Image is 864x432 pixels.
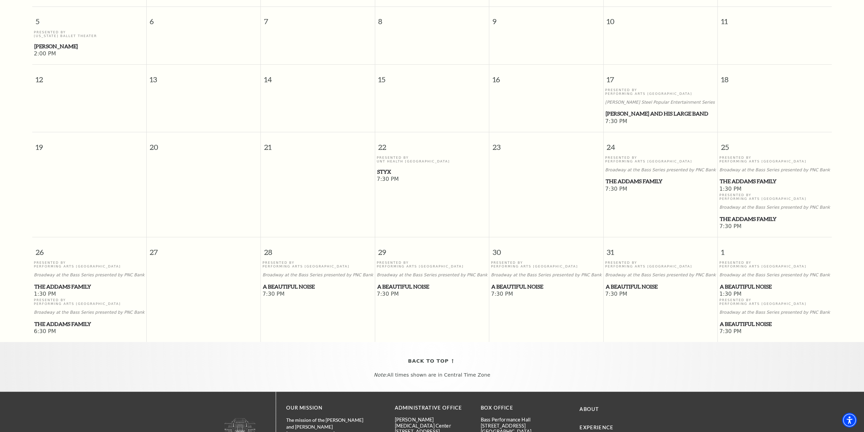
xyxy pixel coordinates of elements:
a: The Addams Family [719,177,830,186]
a: The Addams Family [34,320,145,328]
p: [STREET_ADDRESS] [481,423,556,429]
p: Presented By Performing Arts [GEOGRAPHIC_DATA] [605,156,716,163]
a: A Beautiful Noise [491,282,602,291]
span: 15 [375,65,489,88]
p: [PERSON_NAME] Steel Popular Entertainment Series [605,100,716,105]
span: 1 [718,237,832,261]
p: Presented By Performing Arts [GEOGRAPHIC_DATA] [605,88,716,96]
p: BOX OFFICE [481,404,556,412]
p: Broadway at the Bass Series presented by PNC Bank [719,273,830,278]
span: 21 [261,132,374,156]
a: Styx [377,168,488,176]
span: 22 [375,132,489,156]
p: Broadway at the Bass Series presented by PNC Bank [262,273,373,278]
span: 24 [604,132,717,156]
a: Peter Pan [34,42,145,51]
span: 7:30 PM [491,291,602,298]
span: 1:30 PM [34,291,145,298]
p: Broadway at the Bass Series presented by PNC Bank [34,273,145,278]
p: Bass Performance Hall [481,417,556,422]
span: 6 [147,7,260,30]
span: A Beautiful Noise [263,282,373,291]
a: A Beautiful Noise [262,282,373,291]
a: The Addams Family [34,282,145,291]
a: Lyle Lovett and his Large Band [605,109,716,118]
p: Presented By Performing Arts [GEOGRAPHIC_DATA] [34,298,145,306]
span: 12 [32,65,146,88]
span: 29 [375,237,489,261]
p: Presented By Performing Arts [GEOGRAPHIC_DATA] [491,261,602,269]
div: Accessibility Menu [842,413,857,428]
span: 30 [489,237,603,261]
span: The Addams Family [34,320,144,328]
span: 7:30 PM [719,328,830,335]
p: Broadway at the Bass Series presented by PNC Bank [605,273,716,278]
a: A Beautiful Noise [719,282,830,291]
a: About [580,406,599,412]
em: Note: [374,372,387,378]
p: All times shown are in Central Time Zone [6,372,858,378]
span: 6:30 PM [34,328,145,335]
p: Presented By UNT Health [GEOGRAPHIC_DATA] [377,156,488,163]
p: Presented By Performing Arts [GEOGRAPHIC_DATA] [262,261,373,269]
span: 18 [718,65,832,88]
span: 1:30 PM [719,186,830,193]
span: 7:30 PM [719,223,830,230]
p: Broadway at the Bass Series presented by PNC Bank [34,310,145,315]
p: Broadway at the Bass Series presented by PNC Bank [491,273,602,278]
span: A Beautiful Noise [491,282,601,291]
span: 7:30 PM [605,291,716,298]
span: 14 [261,65,374,88]
p: Presented By Performing Arts [GEOGRAPHIC_DATA] [377,261,488,269]
span: 27 [147,237,260,261]
p: Presented By Performing Arts [GEOGRAPHIC_DATA] [719,193,830,201]
a: The Addams Family [605,177,716,186]
span: 7:30 PM [605,186,716,193]
span: 20 [147,132,260,156]
a: The Addams Family [719,215,830,223]
span: 26 [32,237,146,261]
span: A Beautiful Noise [377,282,487,291]
p: Presented By Performing Arts [GEOGRAPHIC_DATA] [34,261,145,269]
span: 25 [718,132,832,156]
span: Back To Top [408,357,449,365]
a: Experience [580,425,613,430]
p: Presented By Performing Arts [GEOGRAPHIC_DATA] [719,156,830,163]
span: [PERSON_NAME] [34,42,144,51]
span: 2:00 PM [34,50,145,58]
p: Presented By Performing Arts [GEOGRAPHIC_DATA] [719,261,830,269]
span: A Beautiful Noise [605,282,715,291]
a: A Beautiful Noise [605,282,716,291]
span: 5 [32,7,146,30]
a: A Beautiful Noise [377,282,488,291]
span: 16 [489,65,603,88]
span: 23 [489,132,603,156]
span: 7:30 PM [377,176,488,183]
p: Presented By Performing Arts [GEOGRAPHIC_DATA] [605,261,716,269]
p: Broadway at the Bass Series presented by PNC Bank [605,168,716,173]
span: 9 [489,7,603,30]
span: Styx [377,168,487,176]
span: 1:30 PM [719,291,830,298]
p: OUR MISSION [286,404,371,412]
p: Presented By [US_STATE] Ballet Theater [34,30,145,38]
span: 11 [718,7,832,30]
span: 7:30 PM [605,118,716,125]
p: Broadway at the Bass Series presented by PNC Bank [719,310,830,315]
span: 7:30 PM [377,291,488,298]
span: The Addams Family [34,282,144,291]
span: 28 [261,237,374,261]
span: The Addams Family [605,177,715,186]
span: 8 [375,7,489,30]
p: Broadway at the Bass Series presented by PNC Bank [719,168,830,173]
span: [PERSON_NAME] and his Large Band [605,109,715,118]
a: A Beautiful Noise [719,320,830,328]
span: 31 [604,237,717,261]
span: 10 [604,7,717,30]
span: 19 [32,132,146,156]
span: 17 [604,65,717,88]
